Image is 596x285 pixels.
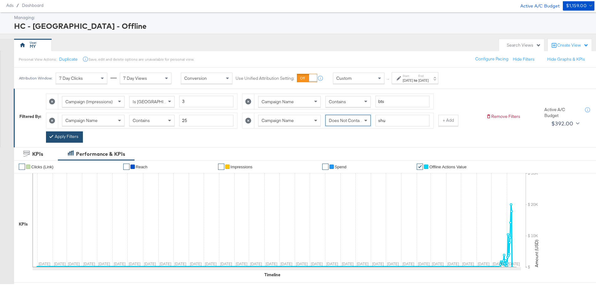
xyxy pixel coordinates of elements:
div: [DATE] [418,77,429,82]
button: Hide Graphs & KPIs [547,55,585,61]
div: Active A/C Budget [544,105,579,117]
input: Enter a search term [375,94,430,106]
span: Clicks (Link) [31,163,53,168]
strong: to [413,77,418,81]
a: ✔ [322,162,329,169]
a: ✔ [19,162,25,169]
div: $392.00 [551,118,573,127]
span: Is [GEOGRAPHIC_DATA] [133,98,181,103]
span: Reach [136,163,148,168]
span: Campaign Name [262,116,294,122]
span: Campaign Name [65,116,98,122]
a: ✔ [218,162,224,169]
button: Apply Filters [46,130,83,141]
span: / [13,2,22,7]
span: Does Not Contain [329,116,363,122]
button: Duplicate [59,55,78,61]
button: Remove Filters [486,112,520,118]
button: + Add [438,114,458,125]
div: KPIs [32,149,43,156]
label: End: [418,73,429,77]
span: 7 Day Clicks [59,74,83,80]
span: Contains [133,116,150,122]
span: Custom [336,74,352,80]
div: Filtered By: [19,112,41,118]
text: Amount (USD) [534,238,539,266]
div: Performance & KPIs [76,149,125,156]
div: KPIs [19,220,28,226]
span: ↑ [385,77,391,79]
a: ✔ [123,162,130,169]
span: Spend [335,163,347,168]
div: [DATE] [403,77,413,82]
div: Search Views [507,41,541,47]
input: Enter a number [179,94,233,106]
button: $392.00 [549,117,581,127]
span: Campaign Name [262,98,294,103]
div: Timeline [264,271,280,277]
span: Offline Actions Value [429,163,466,168]
span: 7 Day Views [123,74,147,80]
div: $1,159.00 [566,1,587,8]
a: ✔ [417,162,423,169]
label: Start: [403,73,413,77]
input: Enter a search term [179,114,233,125]
div: Personal View Actions: [19,56,57,61]
span: Conversion [184,74,207,80]
div: Save, edit and delete options are unavailable for personal view. [89,56,194,61]
div: MY [30,42,36,48]
span: Campaign (Impressions) [65,98,113,103]
div: Attribution Window: [19,75,53,79]
button: Hide Filters [513,55,535,61]
div: Create View [557,41,588,47]
div: Managing: [14,13,593,19]
input: Enter a search term [375,114,430,125]
span: Contains [329,98,346,103]
button: Configure Pacing [471,52,513,64]
span: Ads [6,2,13,7]
span: Impressions [231,163,252,168]
a: Dashboard [22,2,43,7]
label: Use Unified Attribution Setting: [236,74,294,80]
div: HC - [GEOGRAPHIC_DATA] - Offline [14,19,593,30]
